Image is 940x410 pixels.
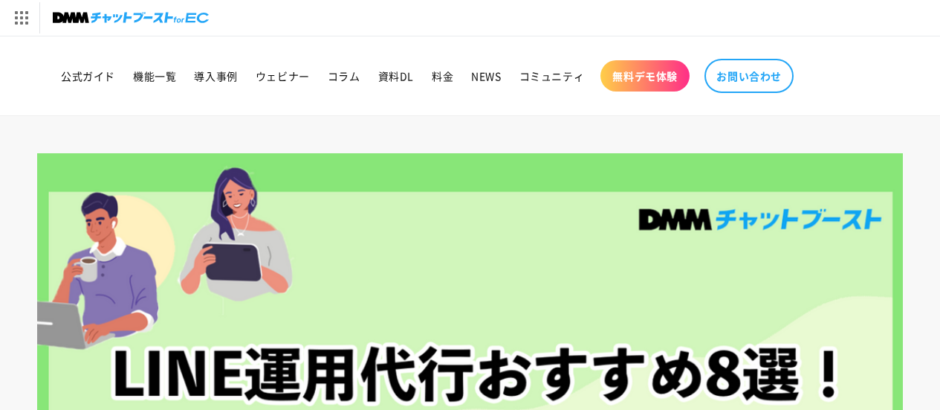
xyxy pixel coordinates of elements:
span: 導入事例 [194,69,237,83]
a: お問い合わせ [704,59,794,93]
img: チャットブーストforEC [53,7,209,28]
img: サービス [2,2,39,33]
span: 料金 [432,69,453,83]
a: 無料デモ体験 [600,60,690,92]
span: ウェビナー [256,69,310,83]
span: コミュニティ [519,69,585,83]
a: NEWS [462,60,510,92]
span: 機能一覧 [133,69,176,83]
span: 公式ガイド [61,69,115,83]
a: コミュニティ [510,60,594,92]
span: 無料デモ体験 [612,69,678,83]
span: お問い合わせ [716,69,782,83]
span: 資料DL [378,69,414,83]
a: コラム [319,60,369,92]
a: 料金 [423,60,462,92]
span: NEWS [471,69,501,83]
a: ウェビナー [247,60,319,92]
span: コラム [328,69,360,83]
a: 公式ガイド [52,60,124,92]
a: 資料DL [369,60,423,92]
a: 機能一覧 [124,60,185,92]
a: 導入事例 [185,60,246,92]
